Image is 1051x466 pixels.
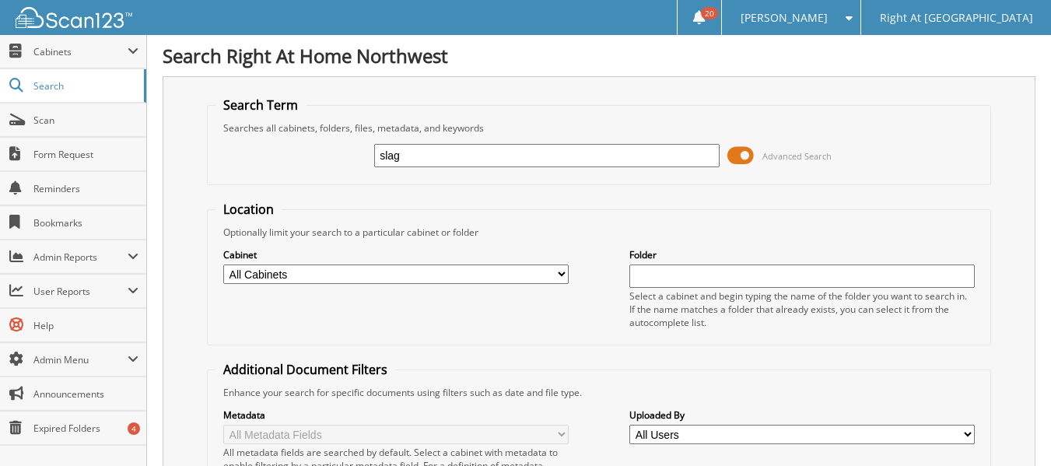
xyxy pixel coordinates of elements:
label: Cabinet [223,248,569,261]
span: Right At [GEOGRAPHIC_DATA] [880,13,1033,23]
div: Enhance your search for specific documents using filters such as date and file type. [215,386,983,399]
span: Cabinets [33,45,128,58]
iframe: Chat Widget [973,391,1051,466]
h1: Search Right At Home Northwest [163,43,1035,68]
span: Admin Reports [33,251,128,264]
span: Advanced Search [762,150,832,162]
label: Metadata [223,408,569,422]
span: Search [33,79,136,93]
label: Folder [629,248,975,261]
legend: Search Term [215,96,306,114]
span: 20 [701,7,718,19]
span: Scan [33,114,138,127]
span: Reminders [33,182,138,195]
span: Form Request [33,148,138,161]
div: Searches all cabinets, folders, files, metadata, and keywords [215,121,983,135]
label: Uploaded By [629,408,975,422]
span: Expired Folders [33,422,138,435]
img: scan123-logo-white.svg [16,7,132,28]
span: Bookmarks [33,216,138,229]
legend: Additional Document Filters [215,361,395,378]
span: Help [33,319,138,332]
div: 4 [128,422,140,435]
div: Select a cabinet and begin typing the name of the folder you want to search in. If the name match... [629,289,975,329]
legend: Location [215,201,282,218]
span: [PERSON_NAME] [741,13,828,23]
span: User Reports [33,285,128,298]
div: Optionally limit your search to a particular cabinet or folder [215,226,983,239]
span: Announcements [33,387,138,401]
span: Admin Menu [33,353,128,366]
